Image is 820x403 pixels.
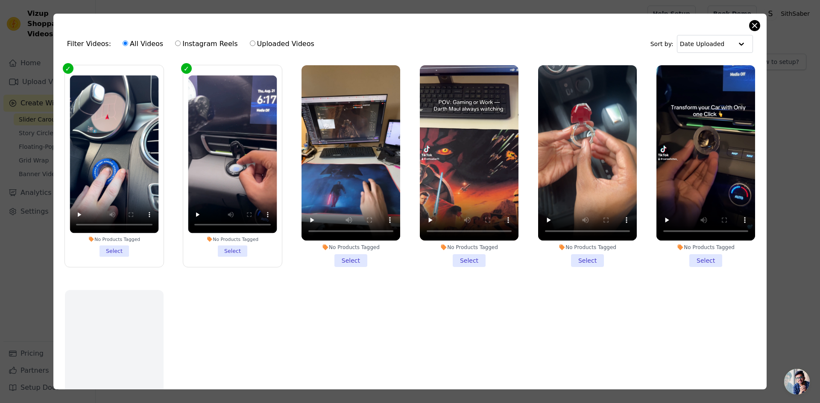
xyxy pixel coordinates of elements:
div: No Products Tagged [70,236,158,242]
div: No Products Tagged [302,244,400,251]
label: All Videos [122,38,164,49]
div: Sort by: [650,35,753,53]
label: Instagram Reels [175,38,238,49]
div: No Products Tagged [656,244,755,251]
div: Filter Videos: [67,34,319,54]
label: Uploaded Videos [249,38,315,49]
div: Open chat [784,369,810,394]
div: No Products Tagged [188,236,277,242]
div: No Products Tagged [420,244,518,251]
div: No Products Tagged [538,244,637,251]
button: Close modal [750,20,760,31]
